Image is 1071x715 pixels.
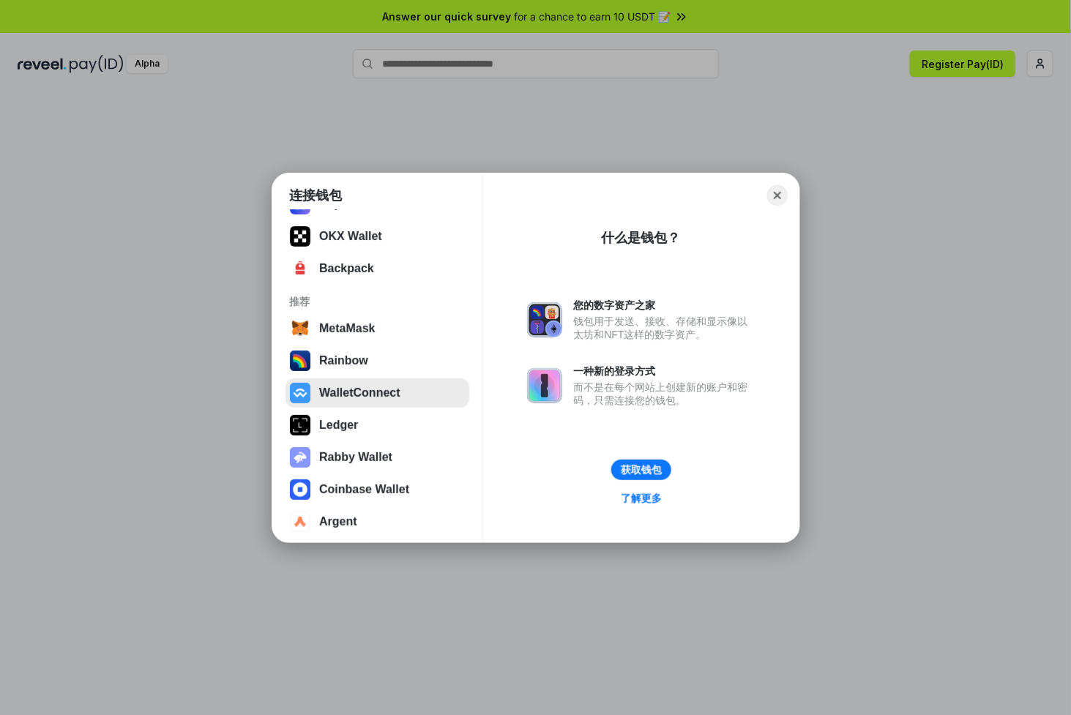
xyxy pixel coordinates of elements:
[290,295,465,308] div: 推荐
[574,364,755,378] div: 一种新的登录方式
[319,262,374,275] div: Backpack
[767,185,788,206] button: Close
[286,443,469,472] button: Rabby Wallet
[290,479,310,500] img: svg+xml,%3Csvg%20width%3D%2228%22%20height%3D%2228%22%20viewBox%3D%220%200%2028%2028%22%20fill%3D...
[286,254,469,283] button: Backpack
[286,378,469,408] button: WalletConnect
[290,351,310,371] img: svg+xml,%3Csvg%20width%3D%22120%22%20height%3D%22120%22%20viewBox%3D%220%200%20120%20120%22%20fil...
[602,229,681,247] div: 什么是钱包？
[290,187,343,204] h1: 连接钱包
[621,492,662,505] div: 了解更多
[612,489,671,508] a: 了解更多
[286,346,469,375] button: Rainbow
[290,383,310,403] img: svg+xml,%3Csvg%20width%3D%2228%22%20height%3D%2228%22%20viewBox%3D%220%200%2028%2028%22%20fill%3D...
[574,381,755,407] div: 而不是在每个网站上创建新的账户和密码，只需连接您的钱包。
[319,198,349,211] div: Keplr
[319,230,382,243] div: OKX Wallet
[319,515,357,528] div: Argent
[319,386,400,400] div: WalletConnect
[319,451,392,464] div: Rabby Wallet
[621,463,662,476] div: 获取钱包
[286,314,469,343] button: MetaMask
[527,368,562,403] img: svg+xml,%3Csvg%20xmlns%3D%22http%3A%2F%2Fwww.w3.org%2F2000%2Fsvg%22%20fill%3D%22none%22%20viewBox...
[319,483,409,496] div: Coinbase Wallet
[527,302,562,337] img: svg+xml,%3Csvg%20xmlns%3D%22http%3A%2F%2Fwww.w3.org%2F2000%2Fsvg%22%20fill%3D%22none%22%20viewBox...
[290,258,310,279] img: 4BxBxKvl5W07cAAAAASUVORK5CYII=
[319,354,368,367] div: Rainbow
[290,512,310,532] img: svg+xml,%3Csvg%20width%3D%2228%22%20height%3D%2228%22%20viewBox%3D%220%200%2028%2028%22%20fill%3D...
[286,411,469,440] button: Ledger
[574,299,755,312] div: 您的数字资产之家
[290,318,310,339] img: svg+xml,%3Csvg%20width%3D%2228%22%20height%3D%2228%22%20viewBox%3D%220%200%2028%2028%22%20fill%3D...
[286,475,469,504] button: Coinbase Wallet
[290,226,310,247] img: 5VZ71FV6L7PA3gg3tXrdQ+DgLhC+75Wq3no69P3MC0NFQpx2lL04Ql9gHK1bRDjsSBIvScBnDTk1WrlGIZBorIDEYJj+rhdgn...
[290,447,310,468] img: svg+xml,%3Csvg%20xmlns%3D%22http%3A%2F%2Fwww.w3.org%2F2000%2Fsvg%22%20fill%3D%22none%22%20viewBox...
[286,507,469,536] button: Argent
[574,315,755,341] div: 钱包用于发送、接收、存储和显示像以太坊和NFT这样的数字资产。
[290,194,310,214] img: ByMCUfJCc2WaAAAAAElFTkSuQmCC
[290,415,310,435] img: svg+xml,%3Csvg%20xmlns%3D%22http%3A%2F%2Fwww.w3.org%2F2000%2Fsvg%22%20width%3D%2228%22%20height%3...
[286,222,469,251] button: OKX Wallet
[286,190,469,219] button: Keplr
[319,419,358,432] div: Ledger
[611,460,671,480] button: 获取钱包
[319,322,375,335] div: MetaMask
